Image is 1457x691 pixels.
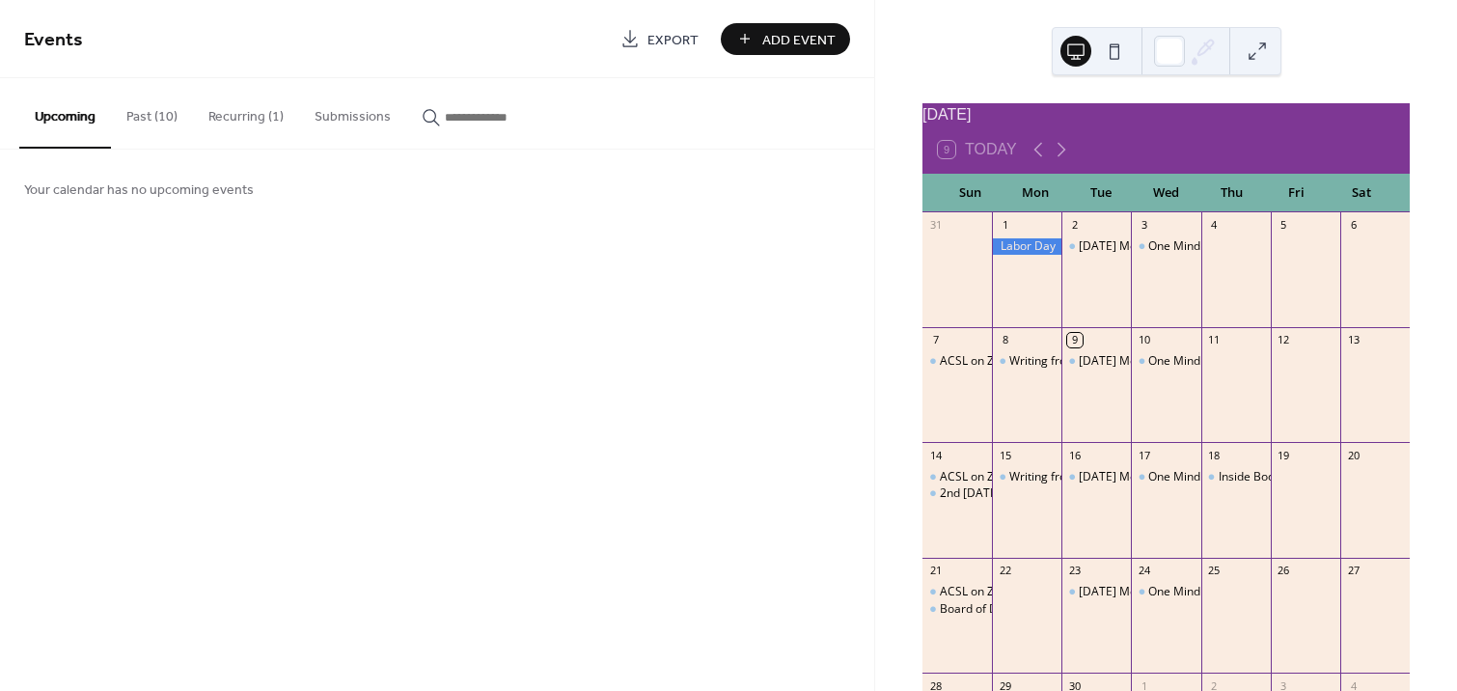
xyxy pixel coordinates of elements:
button: Submissions [299,78,406,147]
div: Writing from the Right Brain [1009,353,1159,370]
div: Board of Directors Meeting on Zoom [940,601,1137,618]
div: Wed [1134,174,1199,212]
div: 18 [1207,448,1222,462]
div: 3 [1137,218,1151,233]
div: 10 [1137,333,1151,347]
div: ACSL on Zoom [922,469,992,485]
div: Tuesday Meditation [1061,469,1131,485]
div: 4 [1207,218,1222,233]
button: Recurring (1) [193,78,299,147]
div: Board of Directors Meeting on Zoom [922,601,992,618]
div: One Mind Wedesday - Rev. [PERSON_NAME] [1148,238,1385,255]
div: 31 [928,218,943,233]
div: One Mind Wedesday - Rev. [PERSON_NAME] [1148,584,1385,600]
div: Tuesday Meditation [1061,584,1131,600]
div: [DATE] Meditation [1079,353,1177,370]
div: Writing from the Right Brain [1009,469,1159,485]
span: Your calendar has no upcoming events [24,180,254,201]
div: 2 [1067,218,1082,233]
div: Labor Day [992,238,1061,255]
div: One Mind Wedesday - Rev. [PERSON_NAME] [1148,353,1385,370]
div: ACSL on Zoom [922,584,992,600]
a: Export [606,23,713,55]
div: One Mind Wedesday - Rev. [PERSON_NAME] [1148,469,1385,485]
button: Add Event [721,23,850,55]
div: 8 [998,333,1012,347]
span: Events [24,21,83,59]
div: 6 [1346,218,1361,233]
div: [DATE] Meditation [1079,238,1177,255]
div: 9 [1067,333,1082,347]
div: [DATE] [922,103,1410,126]
div: One Mind Wedesday - Rev. Kit Holmes [1131,584,1200,600]
div: Thu [1198,174,1264,212]
div: [DATE] Meditation [1079,584,1177,600]
div: Fri [1264,174,1330,212]
div: 5 [1277,218,1291,233]
div: One Mind Wedesday - Rev. Kit Holmes [1131,353,1200,370]
div: One Mind Wedesday - Rev. Kit Holmes [1131,238,1200,255]
div: 27 [1346,564,1361,578]
div: 14 [928,448,943,462]
div: 7 [928,333,943,347]
div: 1 [998,218,1012,233]
div: Writing from the Right Brain [992,353,1061,370]
div: Tue [1068,174,1134,212]
div: 2nd Sunday Socials In-Person Lunch [922,485,992,502]
div: 22 [998,564,1012,578]
div: Tuesday Meditation [1061,353,1131,370]
div: 15 [998,448,1012,462]
div: 20 [1346,448,1361,462]
div: 11 [1207,333,1222,347]
div: ACSL on Zoom [940,584,1018,600]
div: ACSL on Zoom [940,353,1018,370]
div: Writing from the Right Brain [992,469,1061,485]
div: 26 [1277,564,1291,578]
div: 12 [1277,333,1291,347]
div: Sun [938,174,1003,212]
div: 2nd [DATE] Socials In-Person Lunch [940,485,1130,502]
div: Inside Books Project [1219,469,1327,485]
div: One Mind Wedesday - Rev. Kit Holmes [1131,469,1200,485]
button: Upcoming [19,78,111,149]
div: ACSL on Zoom [922,353,992,370]
button: Past (10) [111,78,193,147]
div: 24 [1137,564,1151,578]
div: Inside Books Project [1201,469,1271,485]
div: Sat [1329,174,1394,212]
span: Export [647,30,699,50]
div: Mon [1003,174,1069,212]
div: 19 [1277,448,1291,462]
div: 21 [928,564,943,578]
div: 23 [1067,564,1082,578]
div: 17 [1137,448,1151,462]
div: 16 [1067,448,1082,462]
span: Add Event [762,30,836,50]
div: [DATE] Meditation [1079,469,1177,485]
div: 25 [1207,564,1222,578]
div: ACSL on Zoom [940,469,1018,485]
div: 13 [1346,333,1361,347]
div: Tuesday Meditation [1061,238,1131,255]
